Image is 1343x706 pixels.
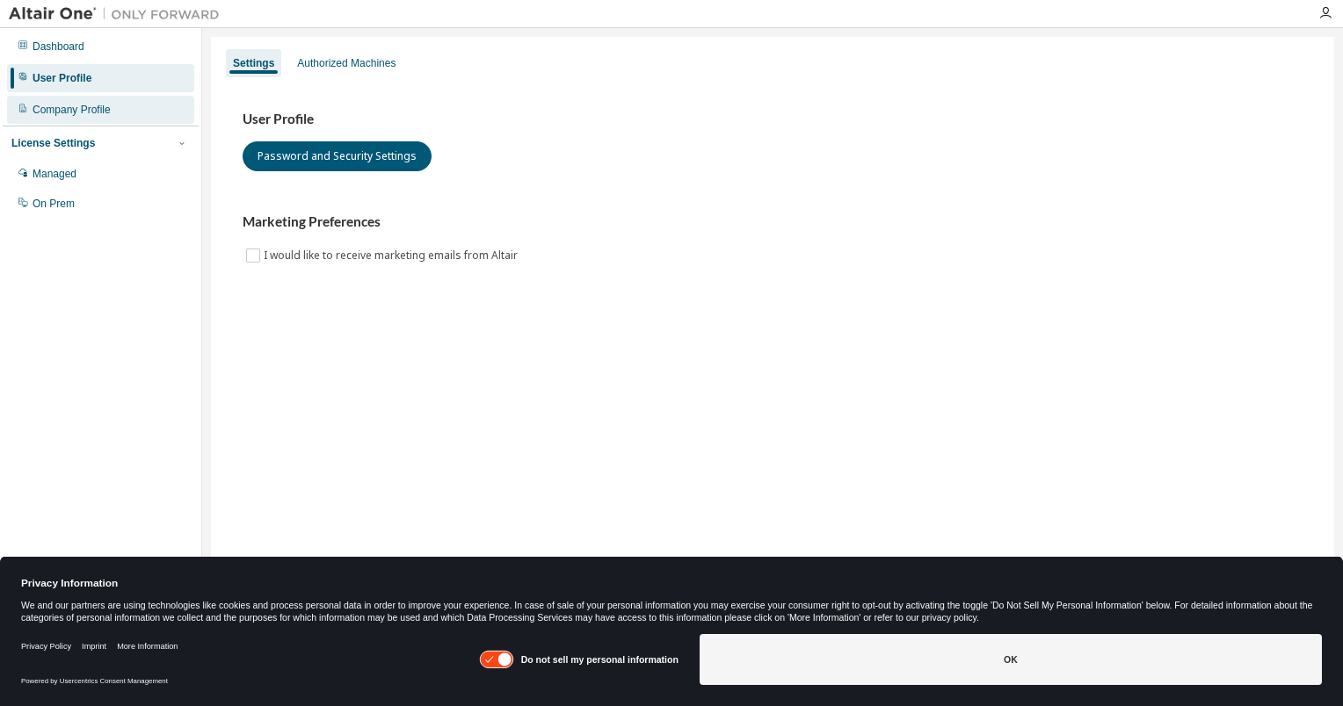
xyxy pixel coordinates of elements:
img: Altair One [9,5,229,23]
div: User Profile [33,71,91,85]
div: Dashboard [33,40,84,54]
div: Authorized Machines [297,56,396,70]
div: Managed [33,167,76,181]
div: Settings [233,56,274,70]
div: License Settings [11,136,95,150]
div: On Prem [33,197,75,211]
button: Password and Security Settings [243,141,432,171]
div: Company Profile [33,103,111,117]
label: I would like to receive marketing emails from Altair [264,245,521,266]
h3: User Profile [243,111,1303,128]
h3: Marketing Preferences [243,213,1303,231]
